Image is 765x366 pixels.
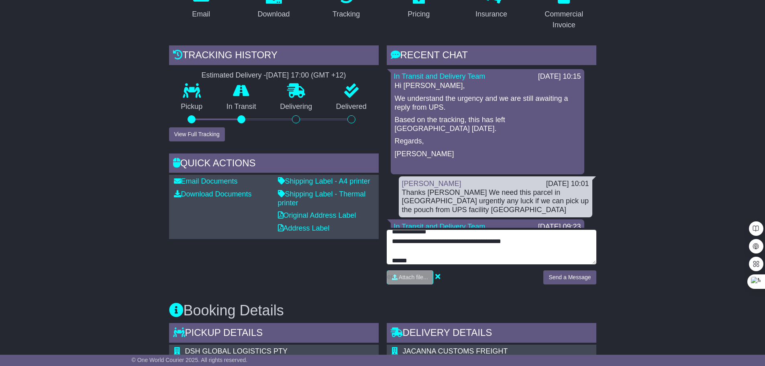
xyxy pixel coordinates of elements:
[475,9,507,20] div: Insurance
[278,190,366,207] a: Shipping Label - Thermal printer
[543,270,596,284] button: Send a Message
[169,303,596,319] h3: Booking Details
[402,188,589,215] div: Thanks [PERSON_NAME] We need this parcel in [GEOGRAPHIC_DATA] urgently any luck if we can pick up...
[395,116,580,133] p: Based on the tracking, this has left [GEOGRAPHIC_DATA] [DATE].
[394,72,486,80] a: In Transit and Delivery Team
[169,323,379,345] div: Pickup Details
[403,347,508,355] span: JACANNA CUSTOMS FREIGHT
[278,177,370,185] a: Shipping Label - A4 printer
[174,190,252,198] a: Download Documents
[395,82,580,90] p: Hi [PERSON_NAME],
[132,357,248,363] span: © One World Courier 2025. All rights reserved.
[278,211,356,219] a: Original Address Label
[395,94,580,112] p: We understand the urgency and we are still awaiting a reply from UPS.
[214,102,268,111] p: In Transit
[257,9,290,20] div: Download
[169,153,379,175] div: Quick Actions
[538,72,581,81] div: [DATE] 10:15
[169,45,379,67] div: Tracking history
[402,180,461,188] a: [PERSON_NAME]
[174,177,238,185] a: Email Documents
[324,102,379,111] p: Delivered
[169,71,379,80] div: Estimated Delivery -
[268,102,324,111] p: Delivering
[192,9,210,20] div: Email
[537,9,591,31] div: Commercial Invoice
[169,102,215,111] p: Pickup
[538,223,581,231] div: [DATE] 09:23
[546,180,589,188] div: [DATE] 10:01
[387,323,596,345] div: Delivery Details
[278,224,330,232] a: Address Label
[266,71,346,80] div: [DATE] 17:00 (GMT +12)
[394,223,486,231] a: In Transit and Delivery Team
[333,9,360,20] div: Tracking
[395,137,580,146] p: Regards,
[395,150,580,159] p: [PERSON_NAME]
[408,9,430,20] div: Pricing
[185,347,288,355] span: DSH GLOBAL LOGISTICS PTY
[169,127,225,141] button: View Full Tracking
[387,45,596,67] div: RECENT CHAT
